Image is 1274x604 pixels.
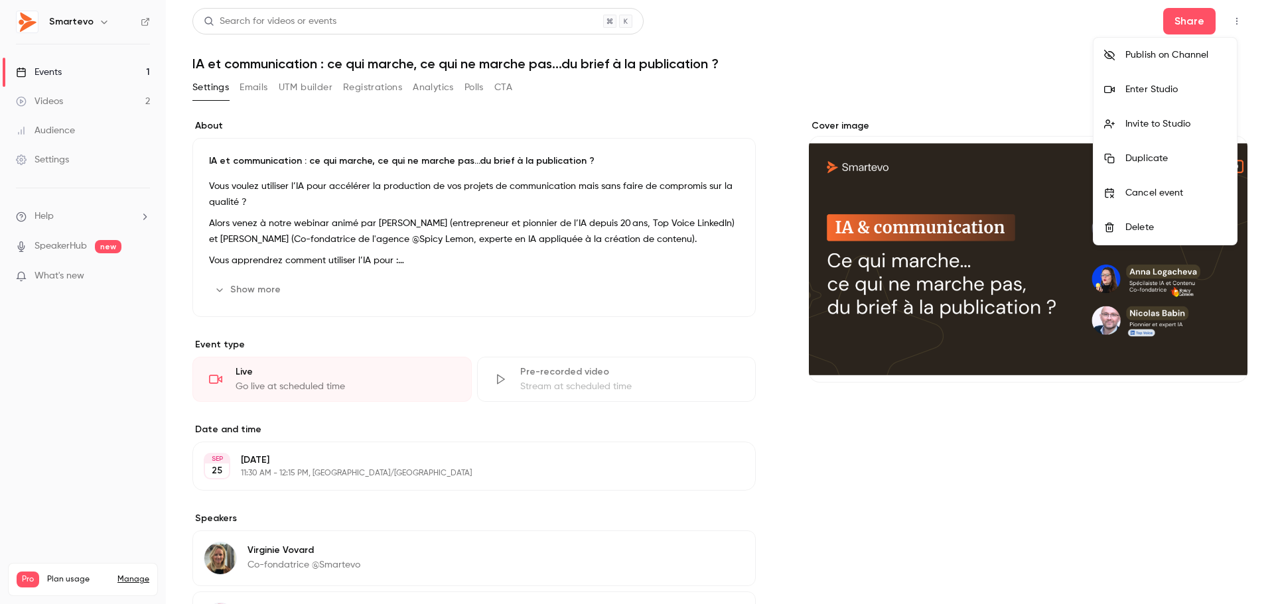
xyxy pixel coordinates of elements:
[1125,83,1226,96] div: Enter Studio
[1125,221,1226,234] div: Delete
[1125,117,1226,131] div: Invite to Studio
[1125,152,1226,165] div: Duplicate
[1125,186,1226,200] div: Cancel event
[1125,48,1226,62] div: Publish on Channel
